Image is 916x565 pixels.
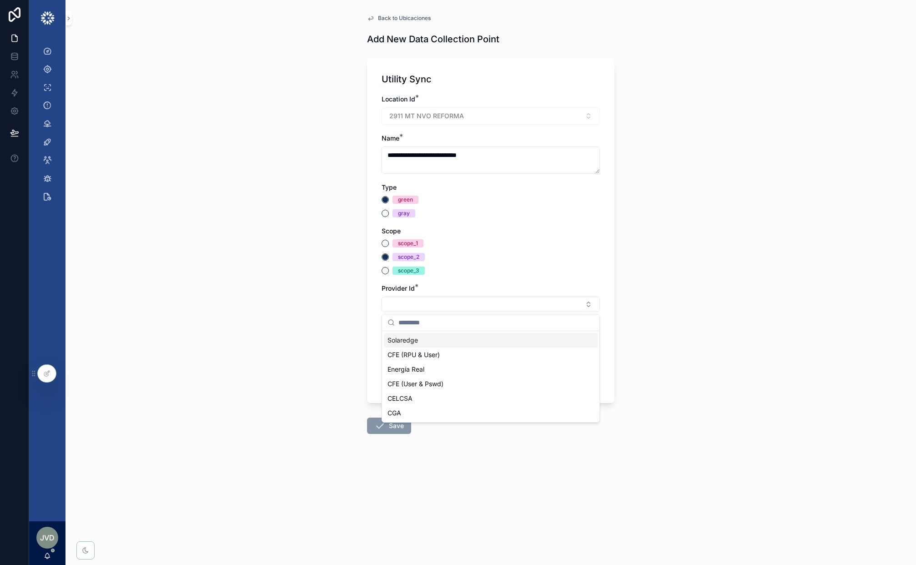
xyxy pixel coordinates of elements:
[382,134,399,142] span: Name
[388,379,443,388] span: CFE (User & Pswd)
[382,297,600,312] button: Select Button
[382,95,415,103] span: Location Id
[367,15,431,22] a: Back to Ubicaciones
[398,196,413,204] div: green
[382,331,599,422] div: Suggestions
[382,183,397,191] span: Type
[378,15,431,22] span: Back to Ubicaciones
[388,350,440,359] span: CFE (RPU & User)
[398,209,410,217] div: gray
[388,409,401,418] span: CGA
[398,267,419,275] div: scope_3
[29,36,65,217] div: scrollable content
[382,284,415,292] span: Provider Id
[398,239,418,247] div: scope_1
[388,394,413,403] span: CELCSA
[367,33,499,45] h1: Add New Data Collection Point
[382,227,401,235] span: Scope
[40,11,55,25] img: App logo
[382,73,432,86] h1: Utility Sync
[40,532,55,543] span: JVd
[388,365,424,374] span: Energía Real
[398,253,419,261] div: scope_2
[388,336,418,345] span: Solaredge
